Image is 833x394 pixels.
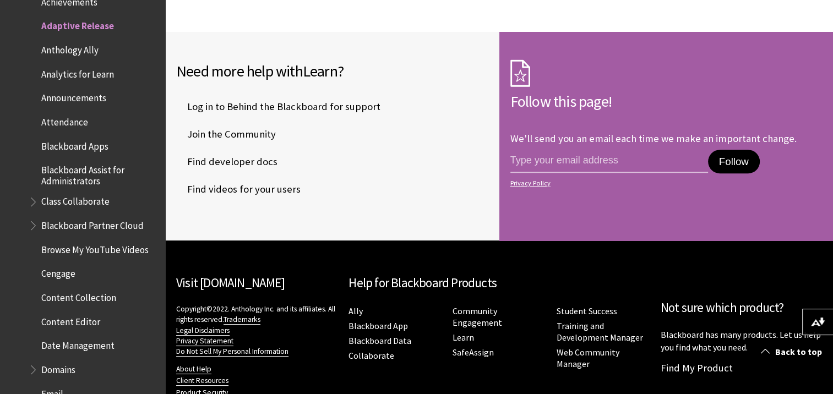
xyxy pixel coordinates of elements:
h2: Not sure which product? [661,298,822,318]
button: Follow [708,150,760,174]
span: Log in to Behind the Blackboard for support [176,98,380,115]
span: Blackboard Apps [41,137,108,152]
a: Privacy Statement [176,336,233,346]
a: Student Success [557,305,617,317]
p: Copyright©2022. Anthology Inc. and its affiliates. All rights reserved. [176,304,337,356]
a: Privacy Policy [510,179,819,187]
span: Adaptive Release [41,17,114,32]
a: Learn [453,332,474,343]
input: email address [510,150,708,173]
a: Visit [DOMAIN_NAME] [176,275,285,291]
span: Attendance [41,113,88,128]
a: Join the Community [176,126,278,143]
p: Blackboard has many products. Let us help you find what you need. [661,329,822,353]
span: Find videos for your users [176,181,301,198]
a: About Help [176,364,211,374]
span: Announcements [41,89,106,103]
span: Domains [41,360,75,375]
span: Analytics for Learn [41,65,114,80]
span: Content Editor [41,313,100,327]
p: We'll send you an email each time we make an important change. [510,132,797,145]
a: Find developer docs [176,154,280,170]
h2: Need more help with ? [176,59,488,83]
a: Log in to Behind the Blackboard for support [176,98,383,115]
span: Find developer docs [176,154,277,170]
a: Trademarks [224,315,260,325]
img: Subscription Icon [510,59,530,87]
a: Blackboard Data [349,335,411,347]
a: Training and Development Manager [557,320,643,343]
span: Join the Community [176,126,276,143]
a: Community Engagement [453,305,502,329]
a: Ally [349,305,363,317]
a: Do Not Sell My Personal Information [176,347,288,357]
span: Learn [303,61,337,81]
span: Blackboard Partner Cloud [41,216,144,231]
a: Find My Product [661,362,733,374]
a: Back to top [753,342,833,362]
span: Browse My YouTube Videos [41,240,149,255]
a: Client Resources [176,376,228,386]
span: Class Collaborate [41,193,110,207]
span: Blackboard Assist for Administrators [41,161,157,187]
a: Blackboard App [349,320,408,332]
span: Anthology Ally [41,41,99,56]
a: Collaborate [349,350,394,362]
a: Web Community Manager [557,347,619,370]
a: Legal Disclaimers [176,326,230,336]
a: SafeAssign [453,347,494,358]
h2: Help for Blackboard Products [349,273,650,293]
span: Content Collection [41,288,116,303]
a: Find videos for your users [176,181,303,198]
span: Date Management [41,337,115,352]
h2: Follow this page! [510,90,823,113]
span: Cengage [41,265,75,280]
